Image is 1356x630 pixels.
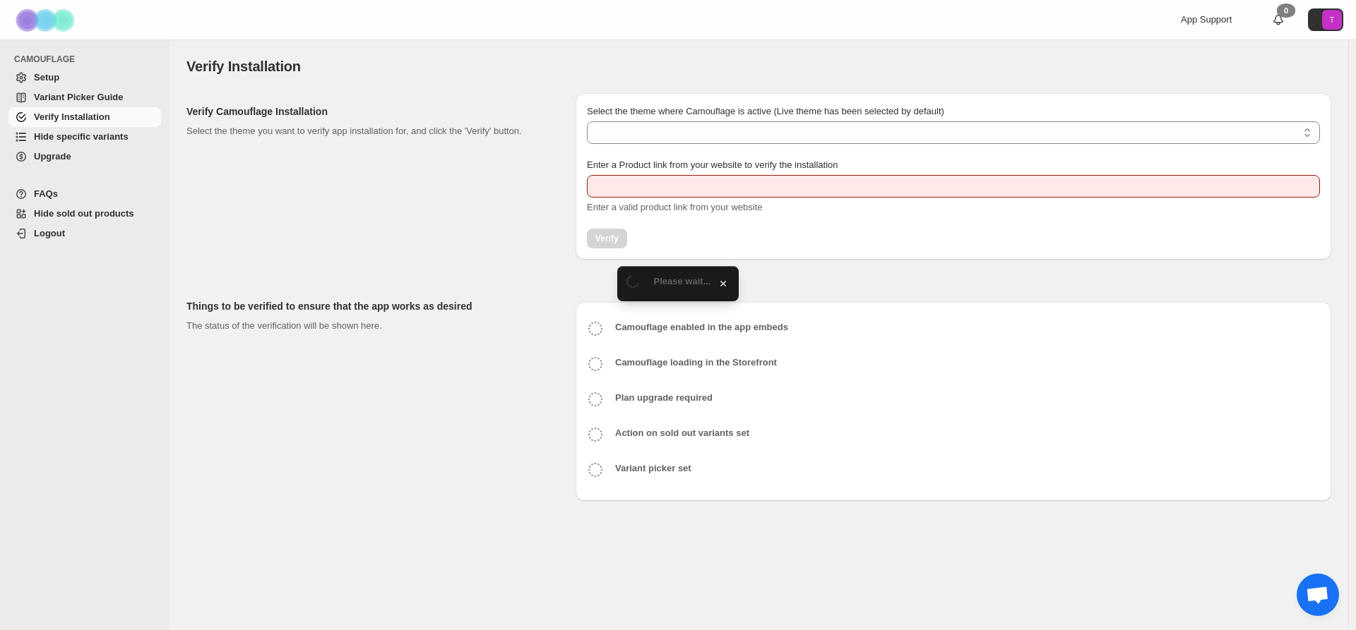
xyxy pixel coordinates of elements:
[14,54,162,65] span: CAMOUFLAGE
[8,68,161,87] a: Setup
[34,131,129,142] span: Hide specific variants
[1277,4,1295,18] div: 0
[615,392,713,403] b: Plan upgrade required
[1271,13,1285,27] a: 0
[34,72,59,83] span: Setup
[8,87,161,107] a: Variant Picker Guide
[8,147,161,166] a: Upgrade
[186,124,553,138] p: Select the theme you want to verify app installation for, and click the 'Verify' button.
[34,151,71,162] span: Upgrade
[615,428,749,438] b: Action on sold out variants set
[34,188,58,199] span: FAQs
[34,111,110,122] span: Verify Installation
[186,319,553,333] p: The status of the verification will be shown here.
[1308,8,1343,31] button: Avatar with initials T
[587,159,838,170] span: Enter a Product link from your website to verify the installation
[615,322,788,332] b: Camouflage enabled in the app embeds
[654,276,711,286] span: Please wait...
[1297,574,1339,616] a: Open chat
[34,208,134,219] span: Hide sold out products
[8,127,161,147] a: Hide specific variants
[34,92,123,102] span: Variant Picker Guide
[8,204,161,224] a: Hide sold out products
[34,228,65,238] span: Logout
[186,104,553,119] h2: Verify Camouflage Installation
[1181,14,1232,25] span: App Support
[1322,10,1342,30] span: Avatar with initials T
[615,463,691,473] b: Variant picker set
[615,357,777,368] b: Camouflage loading in the Storefront
[186,299,553,313] h2: Things to be verified to ensure that the app works as desired
[8,224,161,243] a: Logout
[587,202,763,212] span: Enter a valid product link from your website
[8,107,161,127] a: Verify Installation
[186,59,301,74] span: Verify Installation
[1330,16,1335,24] text: T
[11,1,82,40] img: Camouflage
[8,184,161,204] a: FAQs
[587,106,944,116] span: Select the theme where Camouflage is active (Live theme has been selected by default)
